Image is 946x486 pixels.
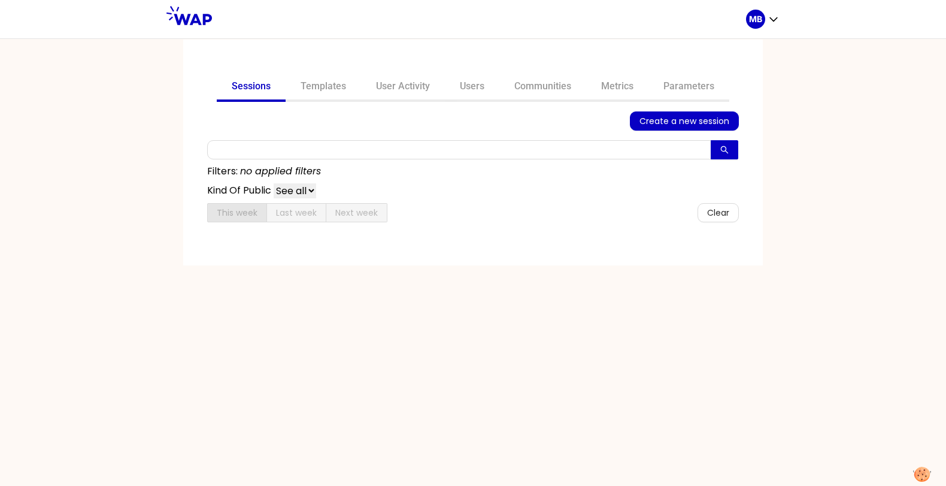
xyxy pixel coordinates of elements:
p: Kind Of Public [207,183,271,198]
a: Parameters [648,73,729,102]
span: search [720,146,729,155]
a: User Activity [361,73,445,102]
button: search [711,140,738,159]
p: MB [749,13,762,25]
a: Sessions [217,73,286,102]
button: MB [746,10,780,29]
p: Filters: [207,164,238,179]
button: Clear [698,203,739,222]
span: This week [217,207,257,219]
button: Create a new session [630,111,739,131]
span: Next week [335,207,378,219]
a: Metrics [586,73,648,102]
a: Users [445,73,499,102]
a: Communities [499,73,586,102]
p: no applied filters [240,164,321,179]
a: Templates [286,73,361,102]
span: Create a new session [639,114,729,128]
span: Clear [707,206,729,219]
span: Last week [276,207,317,219]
